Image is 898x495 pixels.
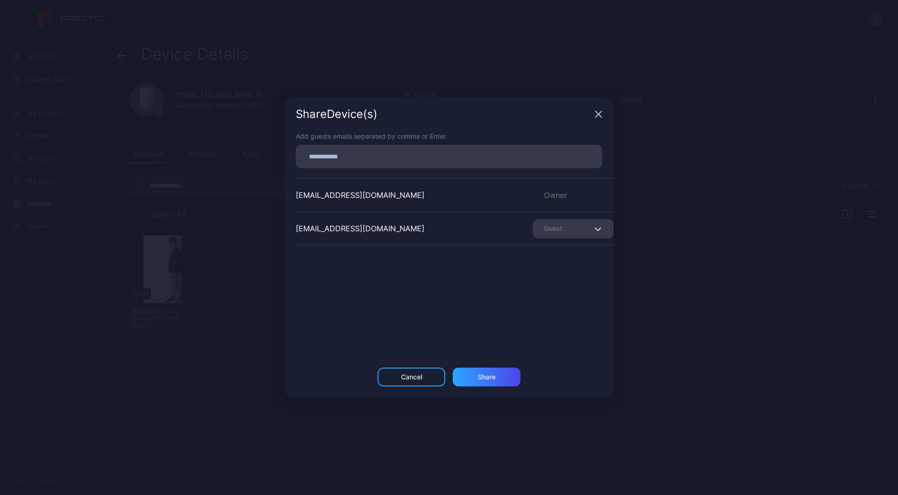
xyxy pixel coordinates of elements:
div: Share Device (s) [296,109,591,120]
div: Add guests emails separated by comma or Enter [296,131,602,141]
div: Owner [533,189,614,201]
button: Guest [533,219,614,238]
button: Share [453,368,520,386]
div: Share [478,373,496,381]
div: [EMAIL_ADDRESS][DOMAIN_NAME] [296,223,425,234]
button: Cancel [378,368,445,386]
div: Cancel [401,373,422,381]
div: [EMAIL_ADDRESS][DOMAIN_NAME] [296,189,425,201]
